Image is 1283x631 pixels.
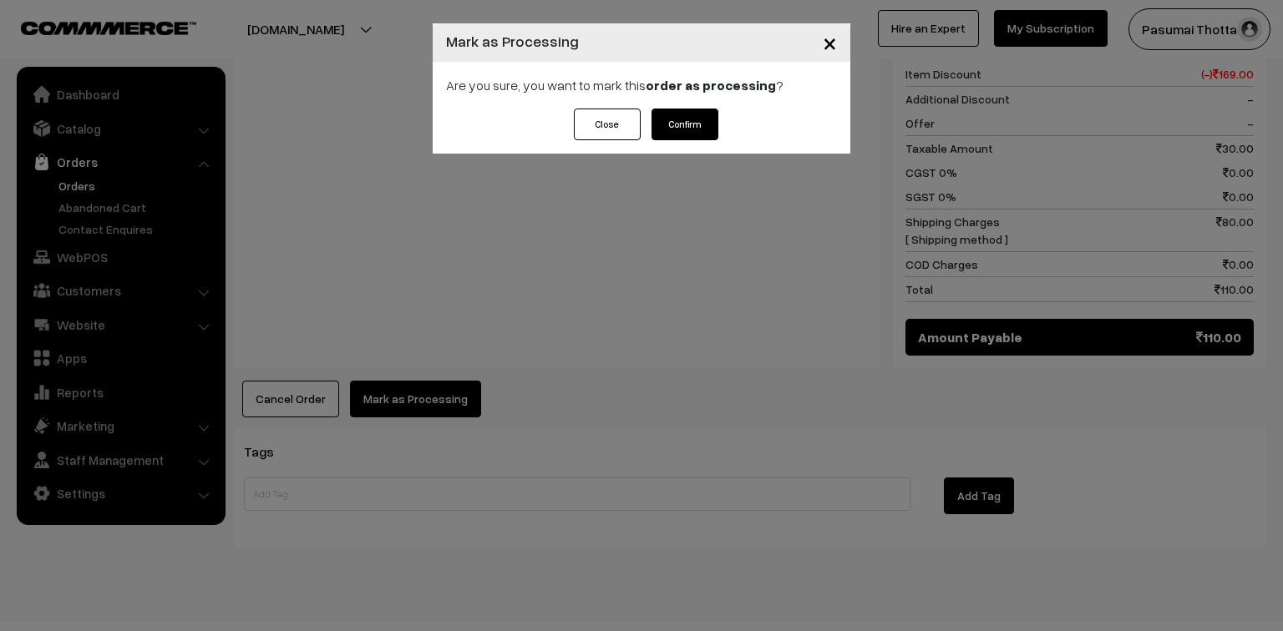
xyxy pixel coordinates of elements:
[446,30,579,53] h4: Mark as Processing
[646,77,776,93] strong: order as processing
[823,27,837,58] span: ×
[809,17,850,68] button: Close
[652,109,718,140] button: Confirm
[433,62,850,109] div: Are you sure, you want to mark this ?
[574,109,641,140] button: Close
